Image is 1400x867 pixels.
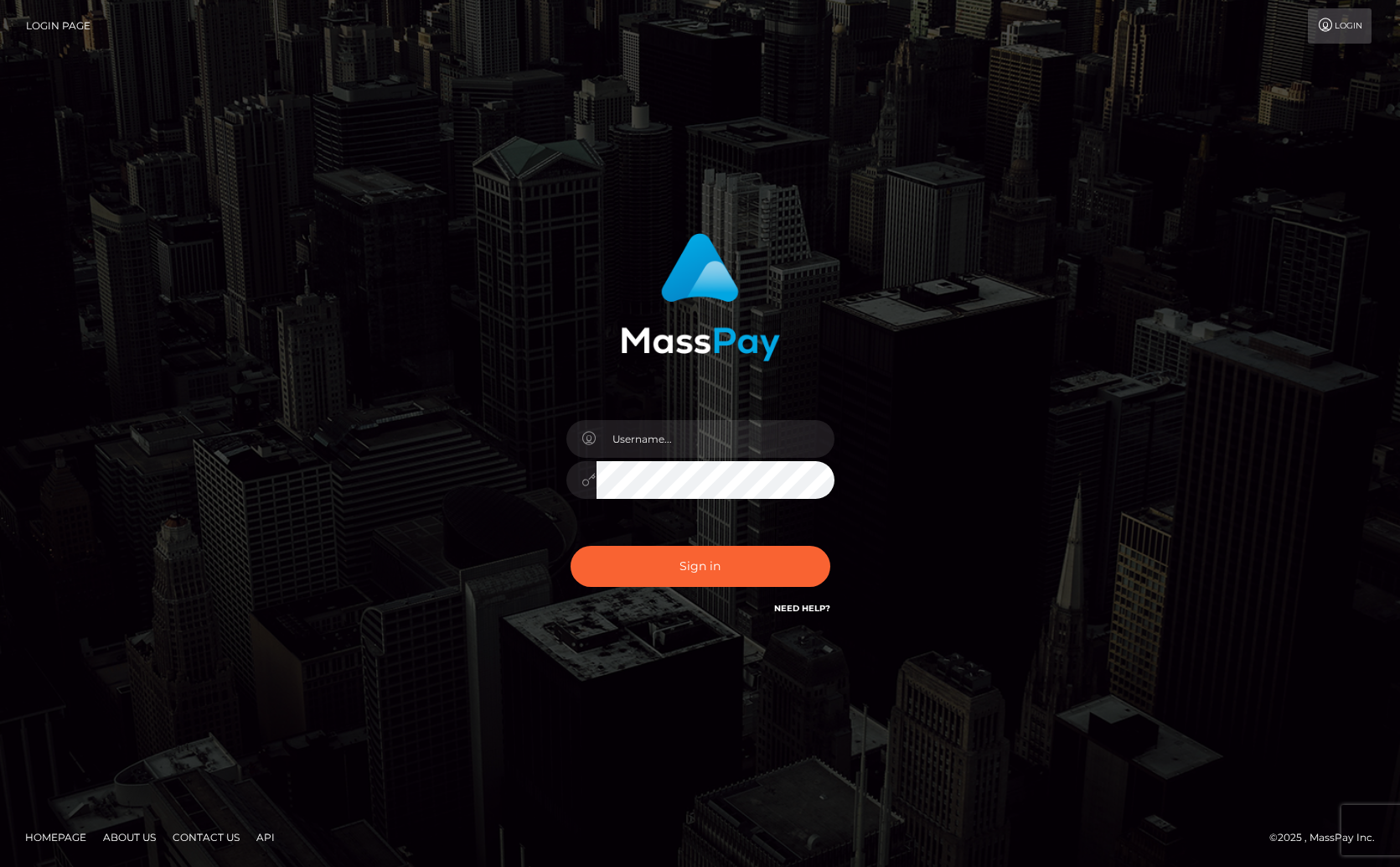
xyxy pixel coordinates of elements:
[1308,8,1372,44] a: Login
[166,824,246,850] a: Contact Us
[18,824,93,850] a: Homepage
[621,233,780,361] img: MassPay Login
[26,8,90,44] a: Login Page
[1269,828,1387,847] div: © 2025 , MassPay Inc.
[571,546,830,587] button: Sign in
[96,824,163,850] a: About Us
[597,420,834,458] input: Username...
[774,603,830,614] a: Need Help?
[250,824,282,850] a: API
